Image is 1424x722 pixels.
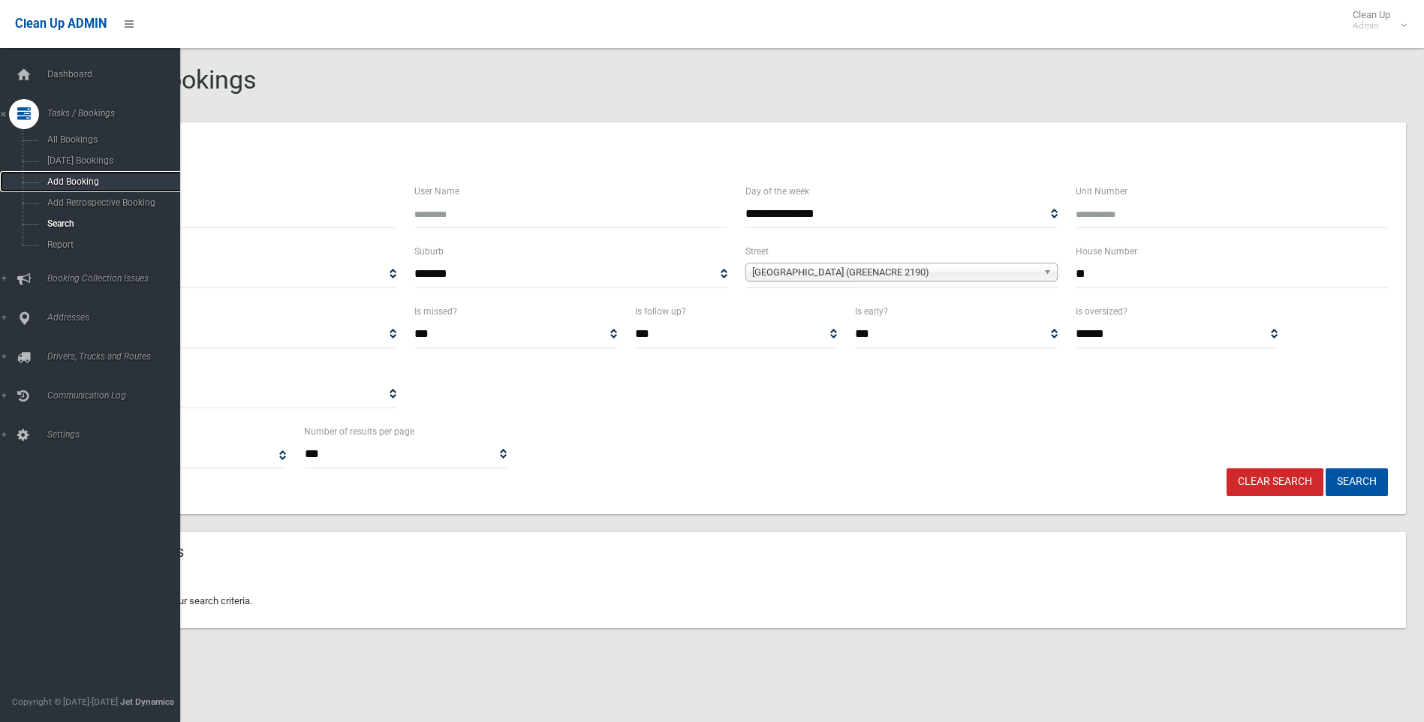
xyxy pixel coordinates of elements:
[414,183,459,200] label: User Name
[43,273,191,284] span: Booking Collection Issues
[1353,20,1390,32] small: Admin
[12,696,118,707] span: Copyright © [DATE]-[DATE]
[43,134,179,145] span: All Bookings
[414,243,444,260] label: Suburb
[43,239,179,250] span: Report
[43,429,191,440] span: Settings
[414,303,457,320] label: Is missed?
[304,423,414,440] label: Number of results per page
[15,17,107,31] span: Clean Up ADMIN
[43,197,179,208] span: Add Retrospective Booking
[1076,183,1127,200] label: Unit Number
[745,183,809,200] label: Day of the week
[120,696,174,707] strong: Jet Dynamics
[1326,468,1388,496] button: Search
[43,351,191,362] span: Drivers, Trucks and Routes
[43,390,191,401] span: Communication Log
[855,303,888,320] label: Is early?
[43,155,179,166] span: [DATE] Bookings
[1076,303,1127,320] label: Is oversized?
[66,574,1406,628] div: No bookings match your search criteria.
[43,312,191,323] span: Addresses
[43,108,191,119] span: Tasks / Bookings
[43,218,179,229] span: Search
[752,263,1037,281] span: [GEOGRAPHIC_DATA] (GREENACRE 2190)
[43,176,179,187] span: Add Booking
[635,303,686,320] label: Is follow up?
[43,69,191,80] span: Dashboard
[745,243,769,260] label: Street
[1345,9,1405,32] span: Clean Up
[1227,468,1323,496] a: Clear Search
[1076,243,1137,260] label: House Number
